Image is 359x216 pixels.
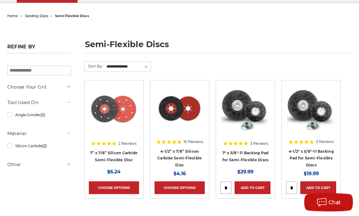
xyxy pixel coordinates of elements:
[7,83,71,91] h5: Choose Your Grit
[7,14,18,18] a: home
[7,110,71,120] a: Angle Grinder
[89,85,139,135] a: 7" x 7/8" Silicon Carbide Semi Flex Disc
[155,85,205,135] a: 4.5" x 7/8" Silicon Carbide Semi Flex Disc
[304,171,319,176] span: $19.99
[118,142,137,145] span: 2 Reviews
[7,99,71,106] h5: Tool Used On
[250,142,268,145] span: 3 Reviews
[287,85,336,133] img: 4-1/2" x 5/8"-11 Backing Pad for Semi-Flexible Discs
[25,14,48,18] a: sanding discs
[173,171,186,176] span: $4.16
[155,85,204,133] img: 4.5" x 7/8" Silicon Carbide Semi Flex Disc
[7,44,71,53] h5: Refine by
[237,169,253,175] span: $29.99
[89,181,139,194] a: Choose Options
[85,61,103,71] label: Sort By:
[183,140,203,144] span: 10 Reviews
[316,140,334,144] span: 3 Reviews
[90,151,138,162] a: 7” x 7/8” Silicon Carbide Semi-Flexible Disc
[329,200,341,205] span: Chat
[42,144,47,148] span: (2)
[7,161,71,168] h5: Other
[40,113,45,117] span: (2)
[89,85,138,133] img: 7" x 7/8" Silicon Carbide Semi Flex Disc
[221,85,270,133] img: 7" x 5/8"-11 Backing Pad for Semi-Flexible Discs
[289,149,334,167] a: 4-1/2" x 5/8"-11 Backing Pad for Semi-Flexible Discs
[7,130,71,137] h5: Material
[107,169,120,175] span: $6.24
[220,85,270,135] a: 7" x 5/8"-11 Backing Pad for Semi-Flexible Discs
[235,181,270,194] a: Add to Cart
[85,40,352,53] h1: semi-flexible discs
[106,62,151,71] select: Sort By:
[222,151,269,162] a: 7" x 5/8"-11 Backing Pad for Semi-Flexible Discs
[55,14,89,18] span: semi-flexible discs
[155,181,205,194] a: Choose Options
[304,193,353,211] button: Chat
[300,181,336,194] a: Add to Cart
[7,141,71,151] a: Silicon Carbide
[286,85,336,135] a: 4-1/2" x 5/8"-11 Backing Pad for Semi-Flexible Discs
[157,149,202,167] a: 4-1/2” x 7/8” Silicon Carbide Semi-Flexible Disc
